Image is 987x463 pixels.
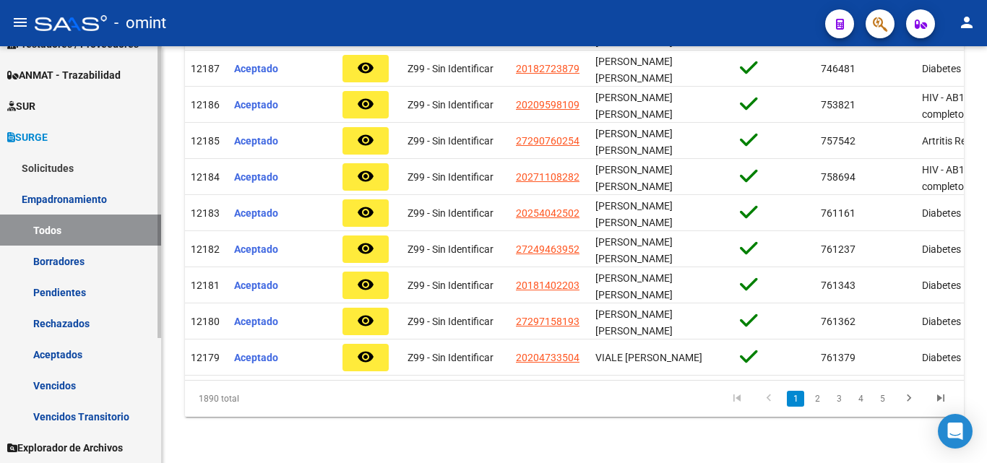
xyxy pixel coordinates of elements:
span: 20182723879 [516,63,579,74]
span: [PERSON_NAME] [PERSON_NAME] [595,308,673,337]
span: 20209598109 [516,99,579,111]
span: Diabetes [922,280,961,291]
span: 746481 [821,63,855,74]
span: [PERSON_NAME] [PERSON_NAME] [595,200,673,228]
span: - omint [114,7,166,39]
span: 761362 [821,316,855,327]
span: 12183 [191,207,220,219]
span: 12186 [191,99,220,111]
a: go to next page [895,391,923,407]
span: Diabetes [922,352,961,363]
span: 20181402203 [516,280,579,291]
span: VIALE [PERSON_NAME] [595,352,702,363]
span: Z99 - Sin Identificar [408,352,493,363]
span: SURGE [7,129,48,145]
li: page 2 [806,386,828,411]
span: 12179 [191,352,220,363]
span: 12182 [191,243,220,255]
div: 1890 total [185,381,338,417]
a: 2 [809,391,826,407]
span: [PERSON_NAME] [PERSON_NAME] [595,56,673,84]
span: 12180 [191,316,220,327]
span: [PERSON_NAME] [PERSON_NAME] [595,92,673,120]
span: [PERSON_NAME] [PERSON_NAME] [595,128,673,156]
a: 1 [787,391,804,407]
mat-icon: remove_red_eye [357,95,374,113]
span: SUR [7,98,35,114]
span: 20204733504 [516,352,579,363]
span: 761343 [821,280,855,291]
span: Aceptado [234,207,278,219]
span: Aceptado [234,243,278,255]
mat-icon: remove_red_eye [357,240,374,257]
span: 27290760254 [516,135,579,147]
span: Aceptado [234,352,278,363]
span: [PERSON_NAME] [PERSON_NAME] [595,272,673,300]
mat-icon: remove_red_eye [357,348,374,365]
mat-icon: menu [12,14,29,31]
span: 20254042502 [516,207,579,219]
a: go to last page [927,391,954,407]
span: 12185 [191,135,220,147]
span: Z99 - Sin Identificar [408,63,493,74]
span: 27297158193 [516,316,579,327]
a: 5 [874,391,891,407]
mat-icon: remove_red_eye [357,312,374,329]
li: page 4 [850,386,871,411]
li: page 1 [785,386,806,411]
span: Explorador de Archivos [7,440,123,456]
span: Aceptado [234,63,278,74]
span: Aceptado [234,171,278,183]
span: [PERSON_NAME] [PERSON_NAME] [595,164,673,192]
span: Diabetes [922,63,961,74]
span: Z99 - Sin Identificar [408,135,493,147]
span: Diabetes [922,316,961,327]
mat-icon: remove_red_eye [357,131,374,149]
span: Aceptado [234,135,278,147]
span: Z99 - Sin Identificar [408,243,493,255]
span: 761379 [821,352,855,363]
span: 753821 [821,99,855,111]
mat-icon: remove_red_eye [357,59,374,77]
span: 20271108282 [516,171,579,183]
span: 12184 [191,171,220,183]
span: Aceptado [234,280,278,291]
span: Aceptado [234,99,278,111]
li: page 5 [871,386,893,411]
span: Z99 - Sin Identificar [408,171,493,183]
span: Z99 - Sin Identificar [408,316,493,327]
a: 3 [830,391,848,407]
mat-icon: remove_red_eye [357,168,374,185]
span: Z99 - Sin Identificar [408,99,493,111]
span: Z99 - Sin Identificar [408,207,493,219]
span: 27249463952 [516,243,579,255]
div: Open Intercom Messenger [938,414,973,449]
mat-icon: remove_red_eye [357,276,374,293]
span: 12181 [191,280,220,291]
mat-icon: remove_red_eye [357,204,374,221]
span: ANMAT - Trazabilidad [7,67,121,83]
span: Diabetes [922,207,961,219]
a: 4 [852,391,869,407]
span: Diabetes [922,243,961,255]
a: go to previous page [755,391,783,407]
span: 758694 [821,171,855,183]
span: Z99 - Sin Identificar [408,280,493,291]
span: Aceptado [234,316,278,327]
a: go to first page [723,391,751,407]
span: 761161 [821,207,855,219]
span: 12187 [191,63,220,74]
li: page 3 [828,386,850,411]
mat-icon: person [958,14,975,31]
span: 761237 [821,243,855,255]
span: [PERSON_NAME] [PERSON_NAME] [595,236,673,264]
span: 757542 [821,135,855,147]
